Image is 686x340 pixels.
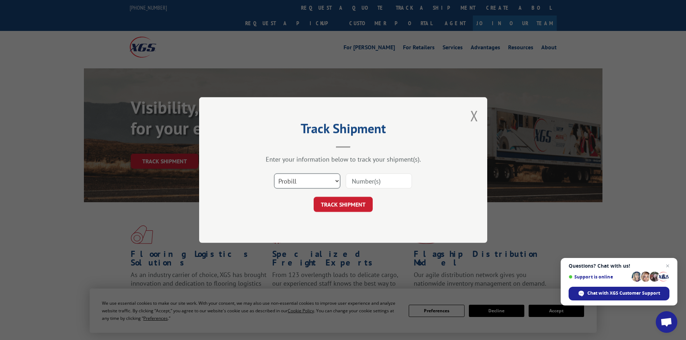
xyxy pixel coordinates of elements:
[663,262,672,270] span: Close chat
[569,287,669,300] div: Chat with XGS Customer Support
[235,155,451,163] div: Enter your information below to track your shipment(s).
[569,274,629,280] span: Support is online
[587,290,660,296] span: Chat with XGS Customer Support
[235,123,451,137] h2: Track Shipment
[569,263,669,269] span: Questions? Chat with us!
[346,173,412,189] input: Number(s)
[656,311,677,333] div: Open chat
[314,197,373,212] button: TRACK SHIPMENT
[470,106,478,125] button: Close modal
